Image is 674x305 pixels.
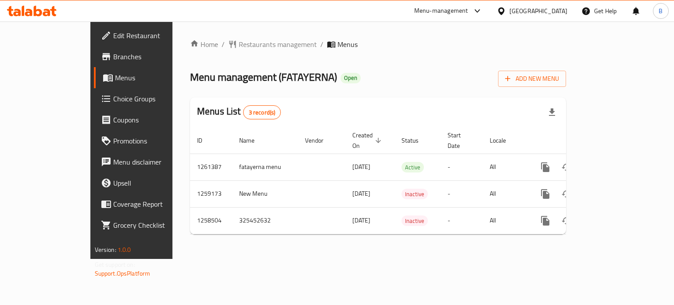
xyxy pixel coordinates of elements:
[95,244,116,255] span: Version:
[448,130,472,151] span: Start Date
[197,105,281,119] h2: Menus List
[441,180,483,207] td: -
[239,39,317,50] span: Restaurants management
[402,162,424,172] span: Active
[95,268,151,279] a: Support.OpsPlatform
[113,51,196,62] span: Branches
[305,135,335,146] span: Vendor
[113,178,196,188] span: Upsell
[498,71,566,87] button: Add New Menu
[232,180,298,207] td: New Menu
[118,244,131,255] span: 1.0.0
[190,127,626,234] table: enhanced table
[94,194,203,215] a: Coverage Report
[94,130,203,151] a: Promotions
[490,135,517,146] span: Locale
[113,115,196,125] span: Coupons
[190,207,232,234] td: 1258504
[320,39,323,50] li: /
[659,6,663,16] span: B
[190,154,232,180] td: 1261387
[115,72,196,83] span: Menus
[228,39,317,50] a: Restaurants management
[352,215,370,226] span: [DATE]
[341,74,361,82] span: Open
[95,259,135,270] span: Get support on:
[113,199,196,209] span: Coverage Report
[352,161,370,172] span: [DATE]
[556,183,577,205] button: Change Status
[190,180,232,207] td: 1259173
[232,207,298,234] td: 325452632
[441,154,483,180] td: -
[414,6,468,16] div: Menu-management
[113,136,196,146] span: Promotions
[197,135,214,146] span: ID
[337,39,358,50] span: Menus
[113,30,196,41] span: Edit Restaurant
[94,172,203,194] a: Upsell
[113,157,196,167] span: Menu disclaimer
[94,109,203,130] a: Coupons
[113,93,196,104] span: Choice Groups
[535,157,556,178] button: more
[483,180,528,207] td: All
[94,25,203,46] a: Edit Restaurant
[232,154,298,180] td: fatayerna menu
[239,135,266,146] span: Name
[352,188,370,199] span: [DATE]
[402,189,428,199] span: Inactive
[441,207,483,234] td: -
[222,39,225,50] li: /
[94,67,203,88] a: Menus
[528,127,626,154] th: Actions
[352,130,384,151] span: Created On
[190,39,218,50] a: Home
[556,210,577,231] button: Change Status
[113,220,196,230] span: Grocery Checklist
[341,73,361,83] div: Open
[94,151,203,172] a: Menu disclaimer
[243,105,281,119] div: Total records count
[483,154,528,180] td: All
[94,88,203,109] a: Choice Groups
[244,108,281,117] span: 3 record(s)
[402,215,428,226] div: Inactive
[94,215,203,236] a: Grocery Checklist
[505,73,559,84] span: Add New Menu
[483,207,528,234] td: All
[402,216,428,226] span: Inactive
[535,210,556,231] button: more
[556,157,577,178] button: Change Status
[94,46,203,67] a: Branches
[190,39,566,50] nav: breadcrumb
[535,183,556,205] button: more
[509,6,567,16] div: [GEOGRAPHIC_DATA]
[190,67,337,87] span: Menu management ( FATAYERNA )
[541,102,563,123] div: Export file
[402,135,430,146] span: Status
